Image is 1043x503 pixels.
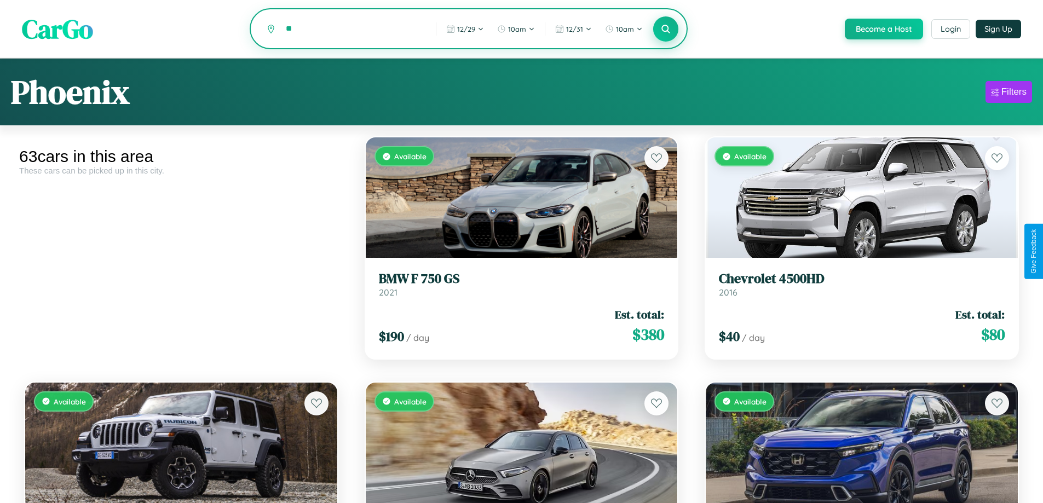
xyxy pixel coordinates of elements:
[19,166,343,175] div: These cars can be picked up in this city.
[986,81,1032,103] button: Filters
[976,20,1021,38] button: Sign Up
[600,20,648,38] button: 10am
[566,25,583,33] span: 12 / 31
[22,11,93,47] span: CarGo
[406,332,429,343] span: / day
[719,271,1005,298] a: Chevrolet 4500HD2016
[845,19,923,39] button: Become a Host
[719,271,1005,287] h3: Chevrolet 4500HD
[11,70,130,114] h1: Phoenix
[616,25,634,33] span: 10am
[379,271,665,298] a: BMW F 750 GS2021
[981,323,1005,345] span: $ 80
[394,152,427,161] span: Available
[734,397,767,406] span: Available
[379,327,404,345] span: $ 190
[394,397,427,406] span: Available
[379,271,665,287] h3: BMW F 750 GS
[719,327,740,345] span: $ 40
[719,287,737,298] span: 2016
[1030,229,1038,274] div: Give Feedback
[508,25,526,33] span: 10am
[1001,86,1027,97] div: Filters
[615,307,664,322] span: Est. total:
[550,20,597,38] button: 12/31
[457,25,475,33] span: 12 / 29
[441,20,489,38] button: 12/29
[54,397,86,406] span: Available
[955,307,1005,322] span: Est. total:
[734,152,767,161] span: Available
[742,332,765,343] span: / day
[632,323,664,345] span: $ 380
[19,147,343,166] div: 63 cars in this area
[492,20,540,38] button: 10am
[379,287,397,298] span: 2021
[931,19,970,39] button: Login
